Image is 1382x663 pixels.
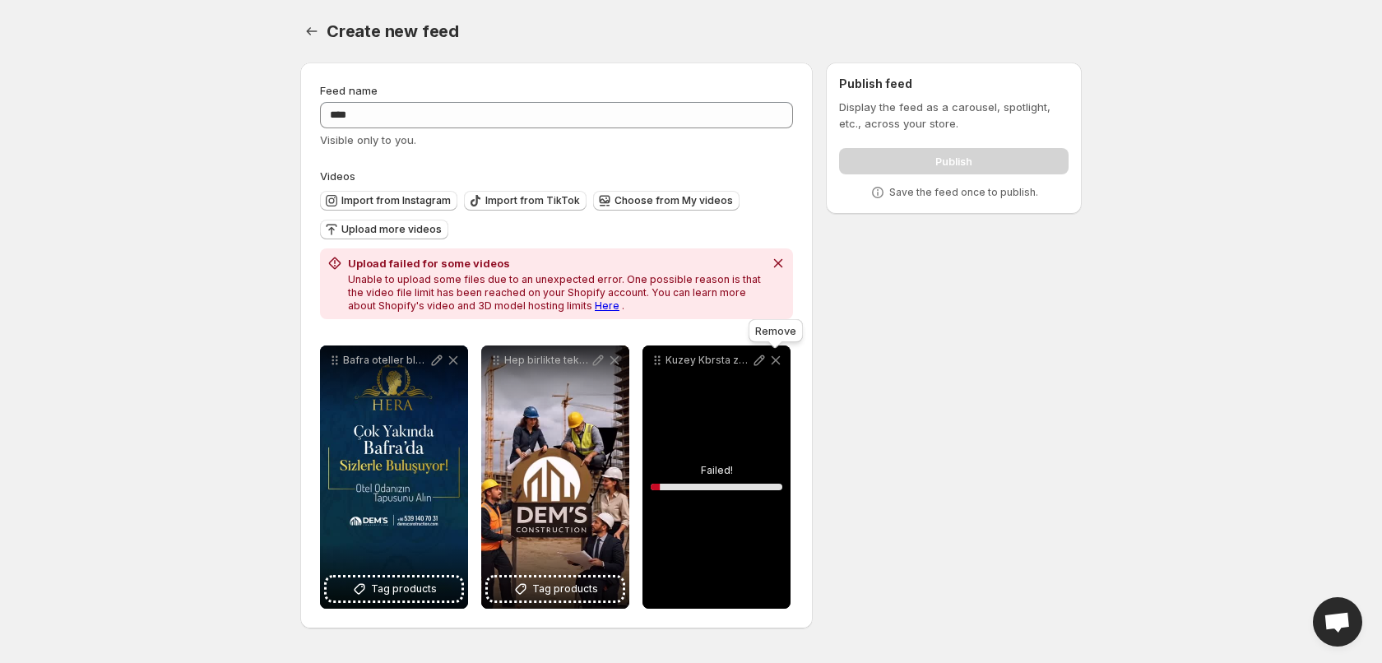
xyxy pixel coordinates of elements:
[464,191,587,211] button: Import from TikTok
[642,345,791,609] div: Kuzey Kbrsta zaman yava akar deniz masmavi huzur ise her kede sakldr Come to [GEOGRAPHIC_DATA] an...
[320,220,448,239] button: Upload more videos
[320,133,416,146] span: Visible only to you.
[320,84,378,97] span: Feed name
[839,99,1069,132] p: Display the feed as a carousel, spotlight, etc., across your store.
[371,581,437,597] span: Tag products
[341,194,451,207] span: Import from Instagram
[767,252,790,275] button: Dismiss notification
[593,191,740,211] button: Choose from My videos
[504,354,590,367] p: Hep birlikte tek bir ama iin 90 539 140 70 31 infodemsconstructionnet
[595,299,619,312] a: Here
[839,76,1069,92] h2: Publish feed
[327,21,459,41] span: Create new feed
[327,577,461,600] button: Tag products
[320,169,355,183] span: Videos
[1313,597,1362,647] div: Open chat
[300,20,323,43] button: Settings
[485,194,580,207] span: Import from TikTok
[889,186,1038,199] p: Save the feed once to publish.
[532,581,598,597] span: Tag products
[348,273,763,313] p: Unable to upload some files due to an unexpected error. One possible reason is that the video fil...
[348,255,763,271] h2: Upload failed for some videos
[343,354,429,367] p: Bafra oteller blgesinde Kbrsta ilk ve tek olan yepyeni bir konsepti sizlerle buluturuyoruz Detayl...
[341,223,442,236] span: Upload more videos
[665,354,751,367] p: Kuzey Kbrsta zaman yava akar deniz masmavi huzur ise her kede sakldr Come to [GEOGRAPHIC_DATA] an...
[614,194,733,207] span: Choose from My videos
[488,577,623,600] button: Tag products
[481,345,629,609] div: Hep birlikte tek bir ama iin 90 539 140 70 31 infodemsconstructionnetTag products
[320,191,457,211] button: Import from Instagram
[320,345,468,609] div: Bafra oteller blgesinde Kbrsta ilk ve tek olan yepyeni bir konsepti sizlerle buluturuyoruz Detayl...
